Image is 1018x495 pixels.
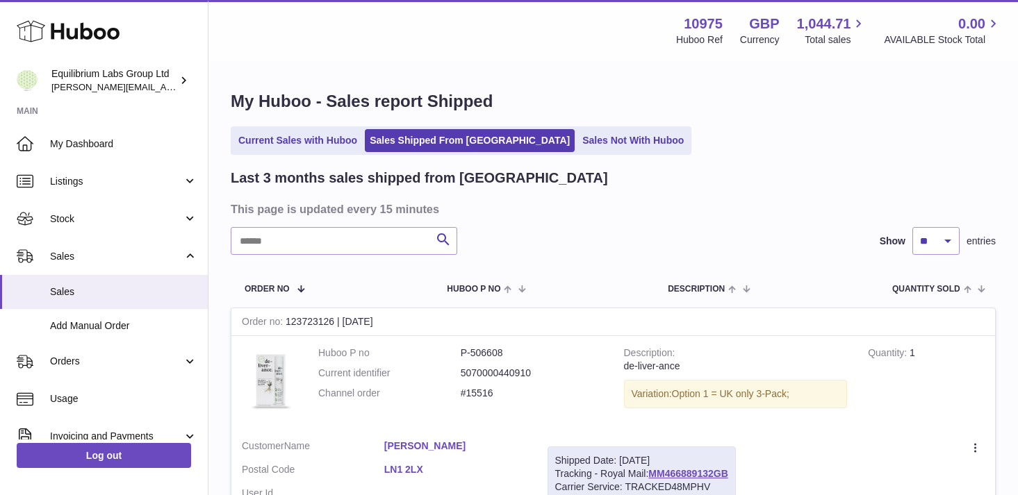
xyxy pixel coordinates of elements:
[231,90,996,112] h1: My Huboo - Sales report Shipped
[50,250,183,263] span: Sales
[555,480,728,494] div: Carrier Service: TRACKED48MPHV
[50,355,183,368] span: Orders
[672,388,789,399] span: Option 1 = UK only 3-Pack;
[892,285,960,294] span: Quantity Sold
[857,336,995,429] td: 1
[50,285,197,299] span: Sales
[365,129,575,152] a: Sales Shipped From [GEOGRAPHIC_DATA]
[648,468,728,479] a: MM466889132GB
[884,15,1001,47] a: 0.00 AVAILABLE Stock Total
[318,387,461,400] dt: Channel order
[384,463,527,476] a: LN1 2LX
[740,33,780,47] div: Currency
[624,347,675,362] strong: Description
[50,137,197,151] span: My Dashboard
[676,33,723,47] div: Huboo Ref
[868,347,910,362] strong: Quantity
[797,15,851,33] span: 1,044.71
[50,430,183,443] span: Invoicing and Payments
[461,367,603,380] dd: 5070000440910
[624,380,848,408] div: Variation:
[51,67,176,94] div: Equilibrium Labs Group Ltd
[461,387,603,400] dd: #15516
[749,15,779,33] strong: GBP
[461,346,603,360] dd: P-506608
[447,285,500,294] span: Huboo P no
[51,81,279,92] span: [PERSON_NAME][EMAIL_ADDRESS][DOMAIN_NAME]
[958,15,985,33] span: 0.00
[242,346,297,415] img: 3PackDeliverance_Front.jpg
[50,212,183,226] span: Stock
[967,235,996,248] span: entries
[624,360,848,373] div: de-liver-ance
[231,308,995,336] div: 123723126 | [DATE]
[242,463,384,480] dt: Postal Code
[384,439,527,453] a: [PERSON_NAME]
[242,439,384,456] dt: Name
[577,129,689,152] a: Sales Not With Huboo
[50,319,197,333] span: Add Manual Order
[231,169,608,187] h2: Last 3 months sales shipped from [GEOGRAPHIC_DATA]
[805,33,867,47] span: Total sales
[245,285,290,294] span: Order No
[17,443,191,468] a: Log out
[318,346,461,360] dt: Huboo P no
[684,15,723,33] strong: 10975
[242,440,284,451] span: Customer
[50,392,197,405] span: Usage
[668,285,725,294] span: Description
[880,235,905,248] label: Show
[242,316,286,330] strong: Order no
[231,201,992,217] h3: This page is updated every 15 minutes
[50,175,183,188] span: Listings
[17,70,38,91] img: h.woodrow@theliverclinic.com
[884,33,1001,47] span: AVAILABLE Stock Total
[233,129,362,152] a: Current Sales with Huboo
[555,454,728,467] div: Shipped Date: [DATE]
[797,15,867,47] a: 1,044.71 Total sales
[318,367,461,380] dt: Current identifier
